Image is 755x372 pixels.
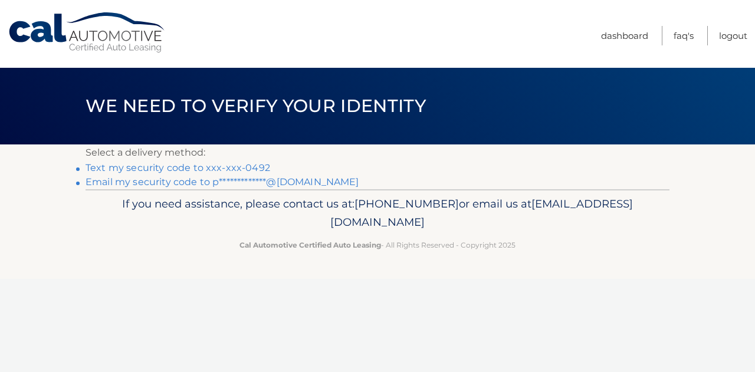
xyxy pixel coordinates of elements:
[93,195,662,232] p: If you need assistance, please contact us at: or email us at
[674,26,694,45] a: FAQ's
[354,197,459,210] span: [PHONE_NUMBER]
[86,144,669,161] p: Select a delivery method:
[601,26,648,45] a: Dashboard
[239,241,381,249] strong: Cal Automotive Certified Auto Leasing
[719,26,747,45] a: Logout
[93,239,662,251] p: - All Rights Reserved - Copyright 2025
[86,162,270,173] a: Text my security code to xxx-xxx-0492
[8,12,167,54] a: Cal Automotive
[86,95,426,117] span: We need to verify your identity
